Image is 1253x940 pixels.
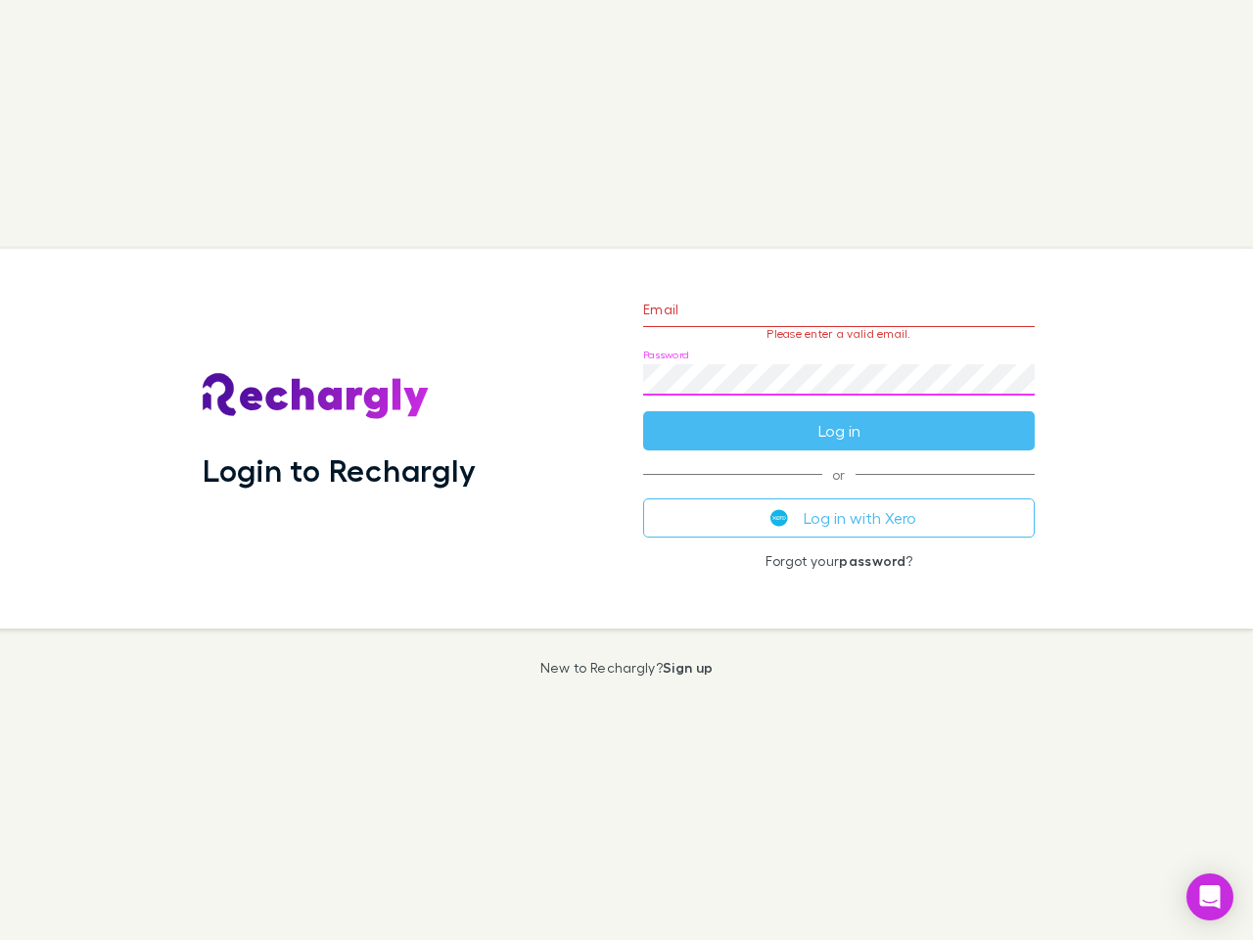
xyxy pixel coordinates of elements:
[643,411,1035,450] button: Log in
[770,509,788,527] img: Xero's logo
[643,498,1035,538] button: Log in with Xero
[1186,873,1233,920] div: Open Intercom Messenger
[643,553,1035,569] p: Forgot your ?
[540,660,714,676] p: New to Rechargly?
[643,348,689,362] label: Password
[643,327,1035,341] p: Please enter a valid email.
[839,552,905,569] a: password
[663,659,713,676] a: Sign up
[203,373,430,420] img: Rechargly's Logo
[203,451,476,489] h1: Login to Rechargly
[643,474,1035,475] span: or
